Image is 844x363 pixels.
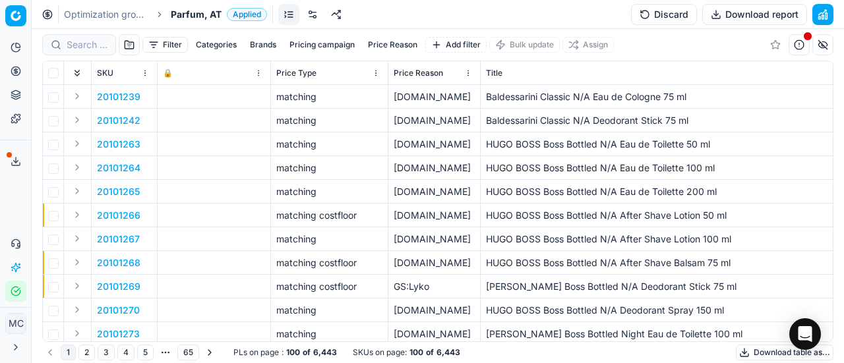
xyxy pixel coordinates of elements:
div: [DOMAIN_NAME] [394,185,475,198]
button: Expand [69,207,85,223]
a: Optimization groups [64,8,148,21]
div: [DOMAIN_NAME] [394,138,475,151]
div: [DOMAIN_NAME] [394,114,475,127]
span: SKUs on page : [353,347,407,358]
button: Add filter [425,37,487,53]
button: Discard [631,4,697,25]
button: 20101239 [97,90,140,103]
div: [DOMAIN_NAME] [394,90,475,103]
button: Expand [69,88,85,104]
div: : [233,347,337,358]
button: 20101265 [97,185,140,198]
button: Brands [245,37,282,53]
button: Download table as... [736,345,833,360]
button: 20101263 [97,138,140,151]
button: 2 [78,345,95,360]
div: matching costfloor [276,209,382,222]
button: 20101242 [97,114,140,127]
div: matching [276,327,382,341]
div: matching [276,114,382,127]
nav: breadcrumb [64,8,267,21]
button: Pricing campaign [284,37,360,53]
span: SKU [97,68,113,78]
button: 20101268 [97,256,140,269]
strong: of [426,347,434,358]
strong: 100 [286,347,300,358]
div: [DOMAIN_NAME] [394,233,475,246]
button: Expand all [69,65,85,81]
span: Price Reason [394,68,443,78]
div: [DOMAIN_NAME] [394,304,475,317]
span: Price Type [276,68,316,78]
button: 20101264 [97,161,140,175]
div: matching costfloor [276,280,382,293]
div: matching costfloor [276,256,382,269]
button: Filter [142,37,188,53]
strong: 6,443 [313,347,337,358]
button: Expand [69,112,85,128]
button: 20101269 [97,280,140,293]
button: Bulk update [489,37,560,53]
button: Expand [69,231,85,246]
input: Search by SKU or title [67,38,107,51]
span: Parfum, ATApplied [171,8,267,21]
div: Open Intercom Messenger [789,318,821,350]
button: Assign [562,37,614,53]
div: GS:Lyko [394,280,475,293]
strong: of [303,347,311,358]
strong: 100 [409,347,423,358]
div: [DOMAIN_NAME] [394,209,475,222]
span: Title [486,68,502,78]
button: 1 [61,345,76,360]
button: Expand [69,278,85,294]
button: 3 [98,345,115,360]
span: Applied [227,8,267,21]
button: Go to previous page [42,345,58,360]
div: matching [276,161,382,175]
button: Download report [702,4,807,25]
button: Expand [69,136,85,152]
span: Parfum, AT [171,8,222,21]
div: [DOMAIN_NAME] [394,327,475,341]
div: matching [276,90,382,103]
div: [DOMAIN_NAME] [394,161,475,175]
button: Expand [69,302,85,318]
button: 65 [177,345,199,360]
button: Expand [69,254,85,270]
button: 20101273 [97,327,140,341]
div: matching [276,233,382,246]
button: Expand [69,183,85,199]
button: 4 [117,345,135,360]
button: 5 [137,345,154,360]
button: Price Reason [363,37,423,53]
button: Expand [69,159,85,175]
div: [DOMAIN_NAME] [394,256,475,269]
nav: pagination [42,343,218,362]
button: MC [5,313,26,334]
span: MC [6,314,26,333]
span: PLs on page [233,347,279,358]
div: matching [276,138,382,151]
strong: 6,443 [437,347,460,358]
button: 20101266 [97,209,140,222]
div: matching [276,304,382,317]
button: Expand [69,325,85,341]
button: Go to next page [202,345,218,360]
button: 20101270 [97,304,140,317]
button: Categories [191,37,242,53]
div: matching [276,185,382,198]
span: 🔒 [163,68,173,78]
button: 20101267 [97,233,140,246]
